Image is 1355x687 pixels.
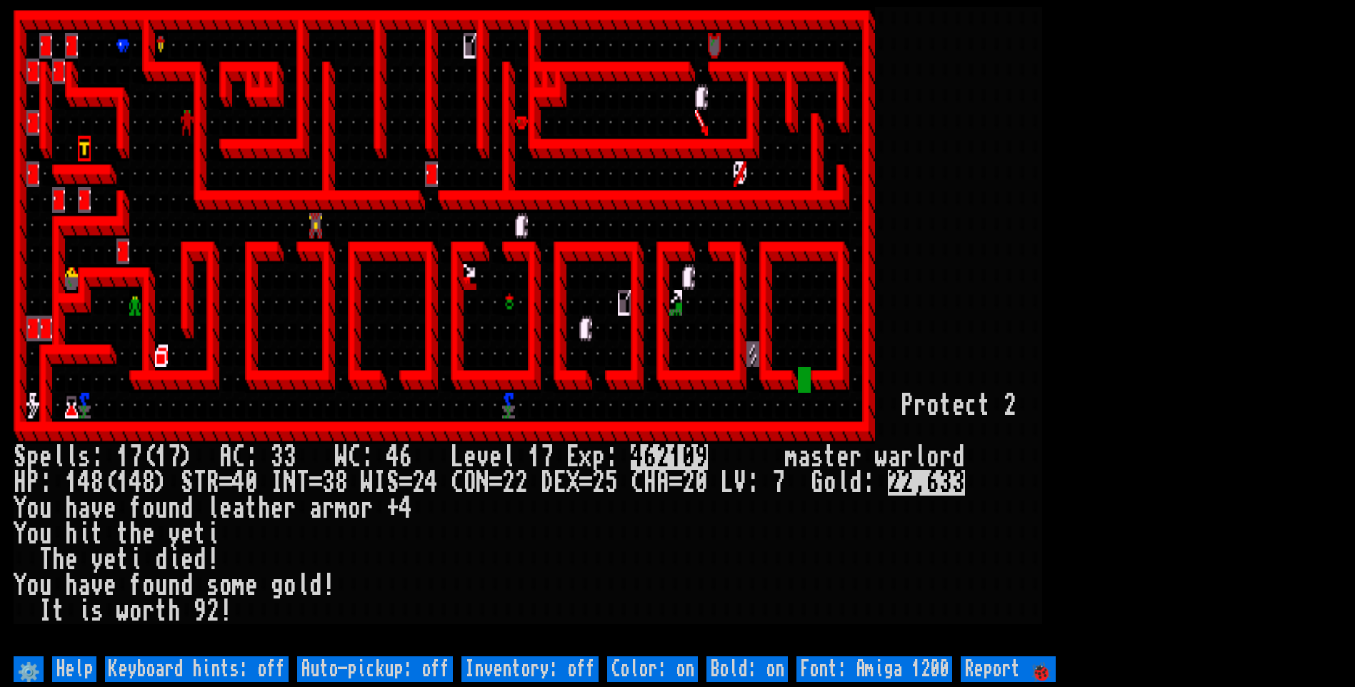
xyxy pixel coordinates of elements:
div: r [142,598,155,624]
div: a [78,496,91,521]
div: : [245,444,258,470]
div: : [605,444,618,470]
div: t [116,547,129,573]
div: n [168,573,181,598]
div: o [219,573,232,598]
div: o [26,573,39,598]
div: t [52,598,65,624]
div: d [181,573,194,598]
input: Inventory: off [461,656,599,682]
div: f [129,573,142,598]
div: t [245,496,258,521]
mark: 2 [901,470,914,496]
div: T [194,470,206,496]
div: h [52,547,65,573]
div: 2 [502,470,515,496]
div: x [579,444,592,470]
div: n [168,496,181,521]
div: r [914,393,926,418]
div: T [39,547,52,573]
div: + [386,496,399,521]
div: o [824,470,836,496]
mark: 2 [888,470,901,496]
input: Auto-pickup: off [297,656,453,682]
div: o [142,573,155,598]
div: u [155,573,168,598]
div: y [91,547,104,573]
div: : [91,444,104,470]
div: 2 [682,470,695,496]
div: d [849,470,862,496]
div: I [271,470,284,496]
div: E [554,470,566,496]
div: r [901,444,914,470]
div: a [232,496,245,521]
div: R [206,470,219,496]
div: e [142,521,155,547]
div: e [271,496,284,521]
input: Font: Amiga 1200 [796,656,952,682]
div: W [335,444,348,470]
div: u [155,496,168,521]
div: Y [14,521,26,547]
div: 3 [322,470,335,496]
div: V [734,470,746,496]
div: ) [155,470,168,496]
div: C [451,470,464,496]
div: Y [14,496,26,521]
input: Bold: on [706,656,788,682]
div: h [65,521,78,547]
div: r [322,496,335,521]
div: 7 [168,444,181,470]
input: Help [52,656,96,682]
div: X [566,470,579,496]
div: e [39,444,52,470]
div: ( [142,444,155,470]
div: ) [181,444,194,470]
div: 2 [206,598,219,624]
div: e [104,496,116,521]
mark: , [914,470,926,496]
div: H [14,470,26,496]
div: T [296,470,309,496]
div: e [489,444,502,470]
div: e [464,444,476,470]
div: y [168,521,181,547]
div: 7 [541,444,554,470]
div: = [579,470,592,496]
div: o [26,521,39,547]
div: C [232,444,245,470]
div: D [541,470,554,496]
mark: 9 [695,444,708,470]
div: p [26,444,39,470]
div: l [502,444,515,470]
div: = [219,470,232,496]
div: u [39,573,52,598]
div: o [926,393,939,418]
div: t [116,521,129,547]
div: 9 [194,598,206,624]
div: G [811,470,824,496]
div: S [181,470,194,496]
div: e [104,547,116,573]
div: o [926,444,939,470]
div: i [206,521,219,547]
div: 2 [412,470,425,496]
div: e [245,573,258,598]
div: : [862,470,875,496]
div: h [129,521,142,547]
div: l [296,573,309,598]
div: I [39,598,52,624]
div: e [65,547,78,573]
div: o [348,496,361,521]
div: r [361,496,374,521]
div: L [451,444,464,470]
div: : [39,470,52,496]
mark: 4 [631,444,644,470]
div: i [78,521,91,547]
div: h [65,496,78,521]
div: d [309,573,322,598]
div: 1 [155,444,168,470]
div: = [489,470,502,496]
div: 4 [232,470,245,496]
